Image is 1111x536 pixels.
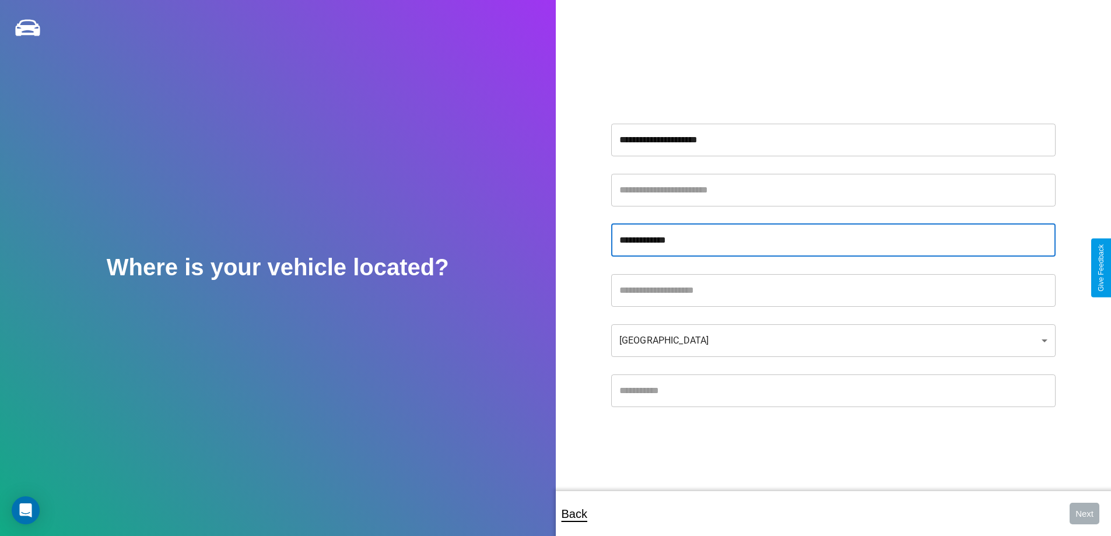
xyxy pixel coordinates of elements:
div: Give Feedback [1097,244,1105,292]
div: Open Intercom Messenger [12,496,40,524]
div: [GEOGRAPHIC_DATA] [611,324,1056,357]
h2: Where is your vehicle located? [107,254,449,281]
button: Next [1070,503,1099,524]
p: Back [562,503,587,524]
